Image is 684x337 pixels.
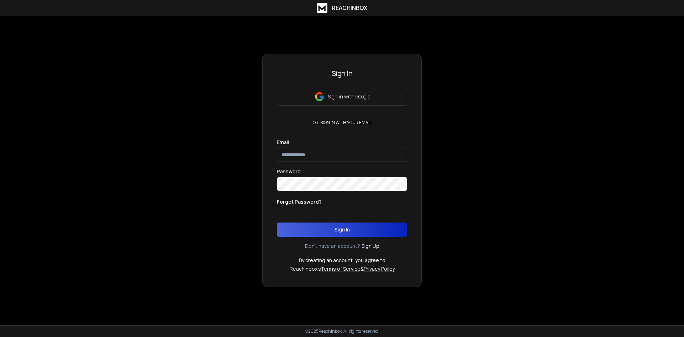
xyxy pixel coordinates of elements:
[364,265,395,272] a: Privacy Policy
[310,120,374,126] p: or, sign in with your email
[299,257,385,264] p: By creating an account, you agree to
[321,265,361,272] a: Terms of Service
[332,4,367,12] h1: ReachInbox
[277,198,322,205] p: Forgot Password?
[277,223,407,237] button: Sign In
[277,88,407,106] button: Sign in with Google
[328,93,370,100] p: Sign in with Google
[277,140,289,145] label: Email
[290,265,395,272] p: ReachInbox's &
[317,3,367,13] a: ReachInbox
[305,242,360,250] p: Don't have an account?
[305,328,379,334] p: © 2025 Reachinbox. All rights reserved.
[362,242,379,250] a: Sign Up
[277,169,301,174] label: Password
[317,3,327,13] img: logo
[277,68,407,78] h3: Sign In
